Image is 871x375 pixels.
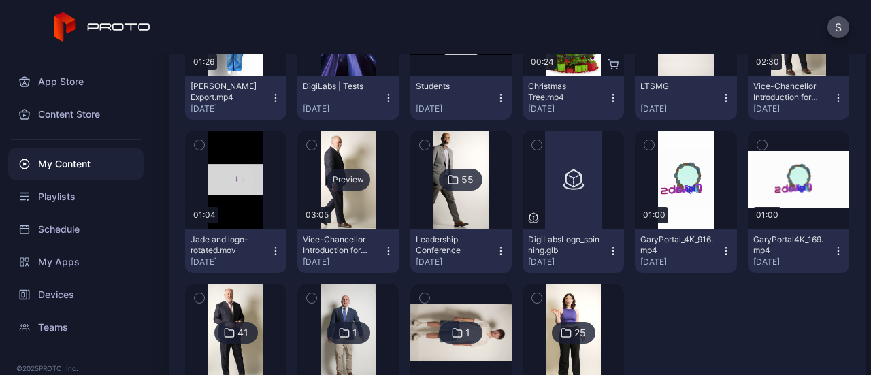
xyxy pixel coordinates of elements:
div: DigiLabs | Tests [303,81,378,92]
a: App Store [8,65,144,98]
a: Playlists [8,180,144,213]
div: Leadership Conference [416,234,491,256]
div: 1 [465,327,470,339]
div: GaryPortal4K_169.mp4 [753,234,828,256]
button: LTSMG[DATE] [635,76,736,120]
div: Jade and logo-rotated.mov [191,234,265,256]
div: GaryPortal_4K_916.mp4 [640,234,715,256]
a: Teams [8,311,144,344]
div: LTSMG [640,81,715,92]
div: Students [416,81,491,92]
button: DigiLabsLogo_spinning.glb[DATE] [523,229,624,273]
div: Sara Export.mp4 [191,81,265,103]
div: Vice-Chancellor Introduction for Open Day.mp4 [753,81,828,103]
button: Leadership Conference[DATE] [410,229,512,273]
button: S [827,16,849,38]
button: GaryPortal_4K_916.mp4[DATE] [635,229,736,273]
a: Schedule [8,213,144,246]
div: [DATE] [191,103,270,114]
a: My Content [8,148,144,180]
div: © 2025 PROTO, Inc. [16,363,135,374]
button: [PERSON_NAME] Export.mp4[DATE] [185,76,286,120]
a: Devices [8,278,144,311]
button: Jade and logo-rotated.mov[DATE] [185,229,286,273]
button: Students[DATE] [410,76,512,120]
div: DigiLabsLogo_spinning.glb [528,234,603,256]
div: [DATE] [640,257,720,267]
button: Christmas Tree.mp4[DATE] [523,76,624,120]
div: [DATE] [416,103,495,114]
div: [DATE] [303,257,382,267]
button: DigiLabs | Tests[DATE] [297,76,399,120]
div: [DATE] [753,257,833,267]
div: Christmas Tree.mp4 [528,81,603,103]
div: 1 [352,327,357,339]
a: My Apps [8,246,144,278]
div: Preview [327,169,370,191]
div: 25 [574,327,586,339]
div: [DATE] [528,103,608,114]
div: [DATE] [416,257,495,267]
div: Vice-Chancellor Introduction for Halls.mp4 [303,234,378,256]
button: Vice-Chancellor Introduction for Open Day.mp4[DATE] [748,76,849,120]
div: 41 [237,327,248,339]
div: [DATE] [191,257,270,267]
div: 55 [461,174,474,186]
a: Content Store [8,98,144,131]
div: [DATE] [640,103,720,114]
button: Vice-Chancellor Introduction for Halls.mp4[DATE] [297,229,399,273]
button: GaryPortal4K_169.mp4[DATE] [748,229,849,273]
div: [DATE] [528,257,608,267]
div: [DATE] [753,103,833,114]
div: [DATE] [303,103,382,114]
